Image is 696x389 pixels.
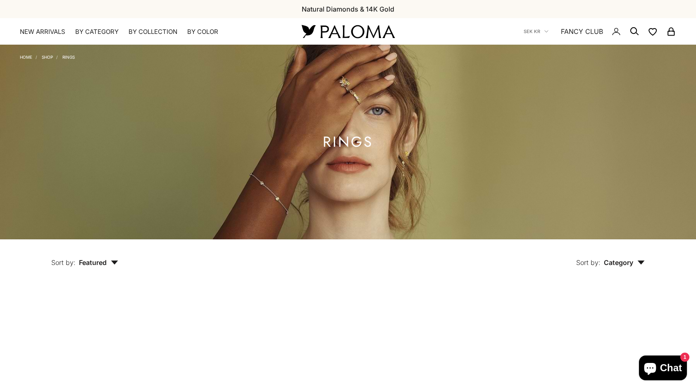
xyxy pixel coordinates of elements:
nav: Primary navigation [20,28,282,36]
button: SEK kr [524,28,548,35]
button: Sort by: Category [557,239,664,274]
a: Rings [62,55,75,60]
summary: By Color [187,28,218,36]
p: Natural Diamonds & 14K Gold [302,4,394,14]
a: Shop [42,55,53,60]
span: SEK kr [524,28,540,35]
a: Home [20,55,32,60]
span: Sort by: [51,258,76,267]
inbox-online-store-chat: Shopify online store chat [636,356,689,382]
a: NEW ARRIVALS [20,28,65,36]
summary: By Category [75,28,119,36]
span: Category [604,258,645,267]
a: FANCY CLUB [561,26,603,37]
h1: Rings [323,137,373,147]
nav: Secondary navigation [524,18,676,45]
button: Sort by: Featured [32,239,137,274]
summary: By Collection [129,28,177,36]
span: Sort by: [576,258,601,267]
span: Featured [79,258,118,267]
nav: Breadcrumb [20,53,75,60]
